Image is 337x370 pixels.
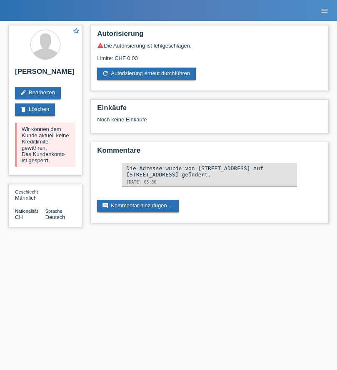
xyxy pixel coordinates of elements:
i: menu [320,7,329,15]
span: Schweiz [15,214,23,220]
div: Wir können dem Kunde aktuell keine Kreditlimite gewähren. Das Kundenkonto ist gesperrt. [15,123,75,167]
span: Geschlecht [15,189,38,194]
a: refreshAutorisierung erneut durchführen [97,68,196,80]
i: refresh [102,70,109,77]
h2: Kommentare [97,146,322,159]
div: Limite: CHF 0.00 [97,49,322,61]
div: Männlich [15,189,45,201]
i: star_border [72,27,80,35]
div: Die Adresse wurde von [STREET_ADDRESS] auf [STREET_ADDRESS] geändert. [126,165,293,178]
div: [DATE] 05:30 [126,180,293,184]
span: Sprache [45,209,62,214]
h2: Autorisierung [97,30,322,42]
h2: Einkäufe [97,104,322,116]
span: Deutsch [45,214,65,220]
div: Noch keine Einkäufe [97,116,322,129]
div: Die Autorisierung ist fehlgeschlagen. [97,42,322,49]
a: star_border [72,27,80,36]
a: commentKommentar hinzufügen ... [97,200,179,212]
i: delete [20,106,27,113]
a: editBearbeiten [15,87,61,99]
span: Nationalität [15,209,38,214]
i: warning [97,42,104,49]
i: comment [102,202,109,209]
a: deleteLöschen [15,103,55,116]
i: edit [20,89,27,96]
a: menu [316,8,333,13]
h2: [PERSON_NAME] [15,68,75,80]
